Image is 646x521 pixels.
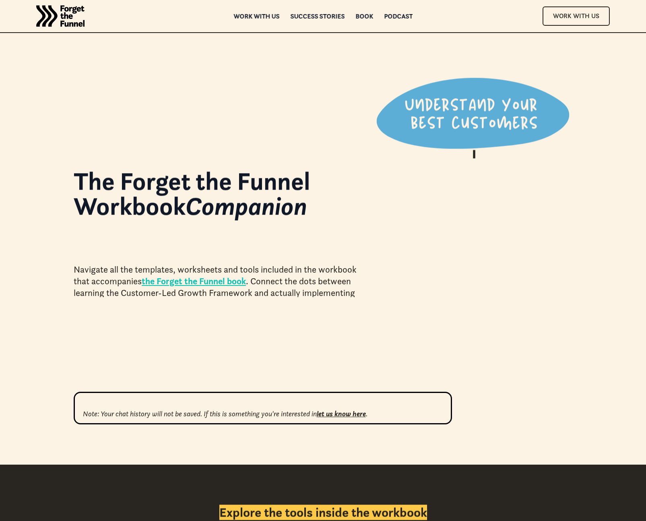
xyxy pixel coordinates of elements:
a: let us know here [317,409,366,418]
h1: The Forget the Funnel Workbook [74,168,363,219]
em: . [366,409,367,418]
em: Note: Your chat history will not be saved. If this is something you're interested in [83,409,317,418]
a: the Forget the Funnel book [142,275,246,287]
em: Companion [186,190,307,222]
a: Podcast [384,13,413,19]
div: Navigate all the templates, worksheets and tools included in the workbook that accompanies . Conn... [74,264,363,334]
a: Work with us [233,13,279,19]
a: Success Stories [290,13,345,19]
a: Work With Us [543,6,610,25]
h2: Explore the tools inside the workbook [219,504,427,520]
a: Book [355,13,373,19]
